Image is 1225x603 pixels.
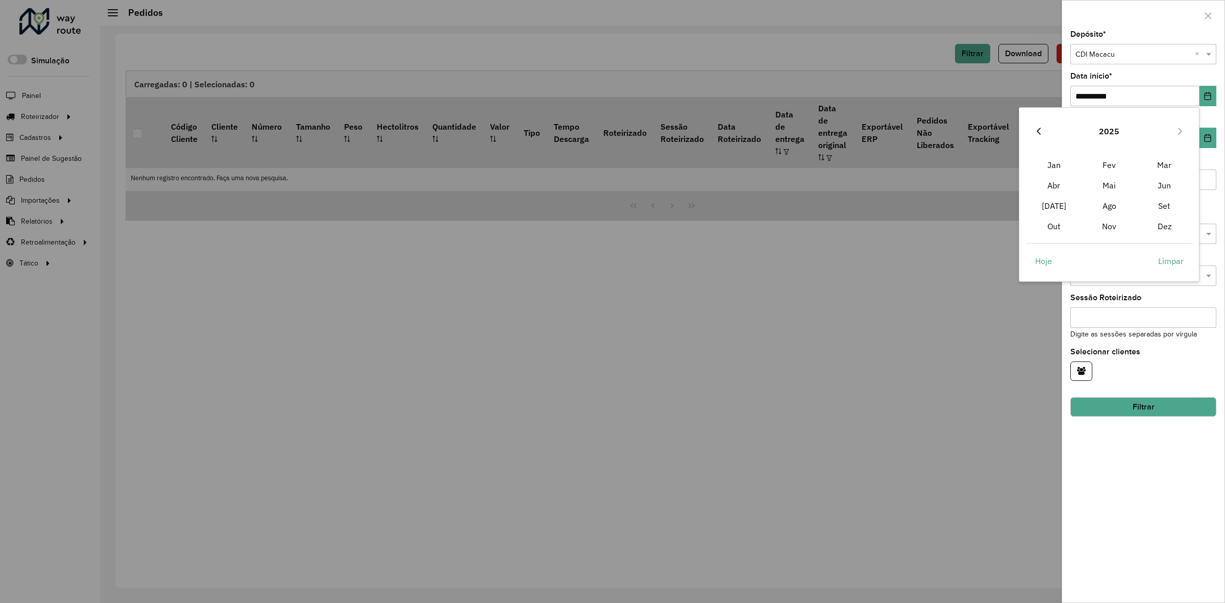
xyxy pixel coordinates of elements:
span: Mai [1082,175,1137,196]
button: Choose Date [1199,128,1216,148]
small: Digite as sessões separadas por vírgula [1070,330,1197,338]
span: [DATE] [1026,196,1082,216]
label: Selecionar clientes [1070,346,1140,358]
span: Dez [1137,216,1192,236]
span: Out [1026,216,1082,236]
div: Choose Date [1019,107,1199,282]
span: Hoje [1035,255,1052,267]
button: Next Year [1172,123,1188,139]
span: Ago [1082,196,1137,216]
label: Depósito [1070,28,1106,40]
span: Limpar [1158,255,1184,267]
button: Previous Year [1031,123,1047,139]
button: Choose Date [1199,86,1216,106]
span: Abr [1026,175,1082,196]
span: Fev [1082,155,1137,175]
button: Limpar [1149,251,1192,271]
span: Clear all [1195,49,1204,60]
button: Hoje [1026,251,1061,271]
span: Jan [1026,155,1082,175]
button: Filtrar [1070,397,1216,417]
span: Jun [1137,175,1192,196]
button: Choose Year [1095,119,1123,143]
span: Nov [1082,216,1137,236]
label: Sessão Roteirizado [1070,292,1141,304]
label: Data início [1070,70,1112,82]
span: Mar [1137,155,1192,175]
span: Set [1137,196,1192,216]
